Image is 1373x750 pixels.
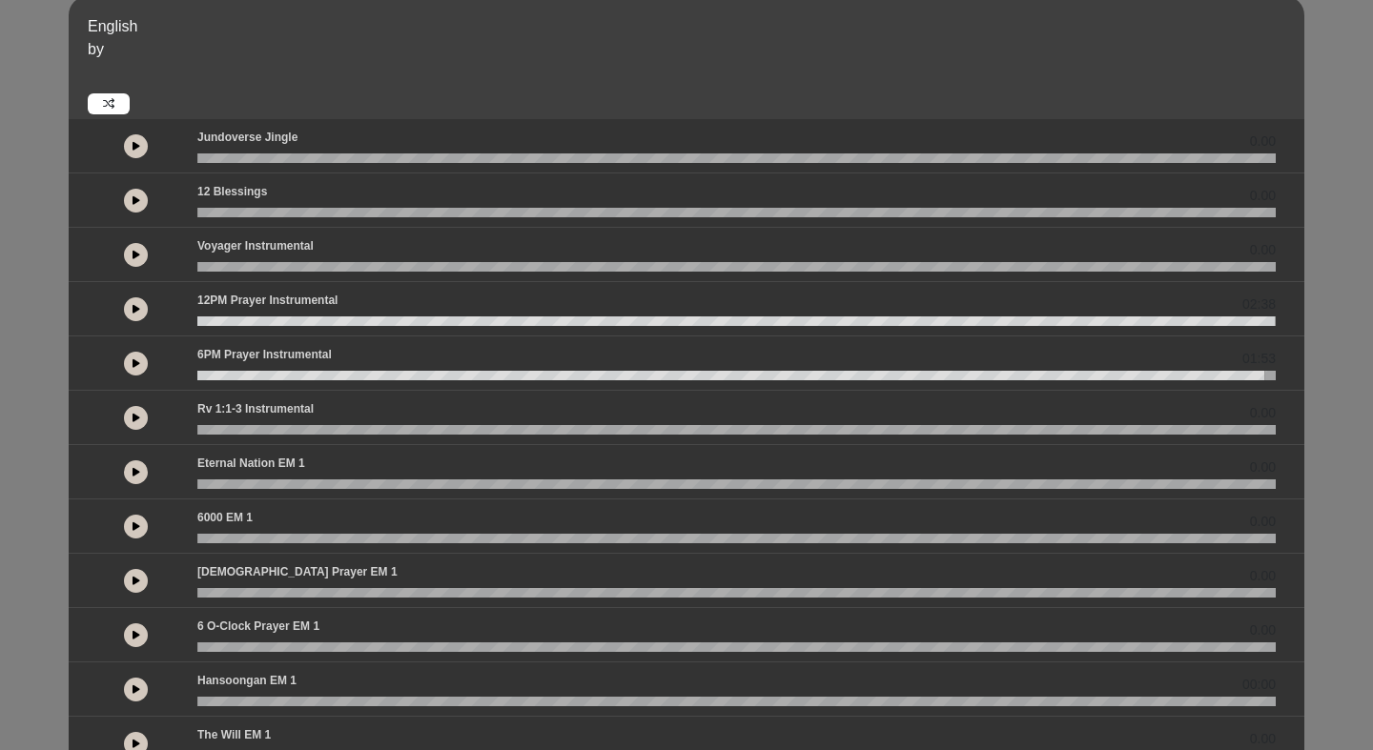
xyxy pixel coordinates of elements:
[1250,457,1276,477] span: 0.00
[197,455,305,472] p: Eternal Nation EM 1
[197,183,267,200] p: 12 Blessings
[197,129,297,146] p: Jundoverse Jingle
[1250,132,1276,152] span: 0.00
[1250,186,1276,206] span: 0.00
[1250,403,1276,423] span: 0.00
[197,237,314,254] p: Voyager Instrumental
[1250,620,1276,640] span: 0.00
[197,726,271,743] p: The Will EM 1
[1242,294,1276,314] span: 02:38
[88,15,1300,38] p: English
[197,509,253,526] p: 6000 EM 1
[88,41,104,57] span: by
[1250,729,1276,749] span: 0.00
[197,400,314,417] p: Rv 1:1-3 Instrumental
[197,292,338,309] p: 12PM Prayer Instrumental
[1242,349,1276,369] span: 01:53
[1250,566,1276,586] span: 0.00
[1242,675,1276,695] span: 00:00
[197,672,297,689] p: Hansoongan EM 1
[1250,512,1276,532] span: 0.00
[197,618,319,635] p: 6 o-clock prayer EM 1
[197,563,398,580] p: [DEMOGRAPHIC_DATA] prayer EM 1
[1250,240,1276,260] span: 0.00
[197,346,332,363] p: 6PM Prayer Instrumental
